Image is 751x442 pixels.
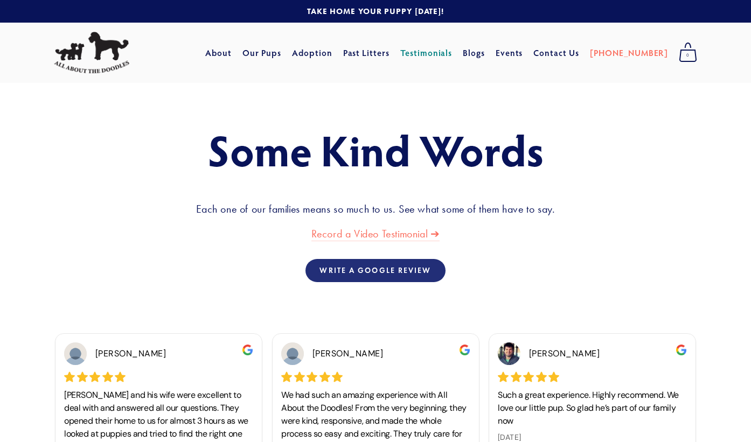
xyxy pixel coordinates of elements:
a: [PHONE_NUMBER] [590,43,668,62]
a: About [205,43,232,62]
a: Contact Us [533,43,579,62]
a: Our Pups [242,43,282,62]
a: Write a google review [305,259,445,282]
a: Blogs [463,43,485,62]
a: Past Litters [343,47,390,58]
a: Events [496,43,523,62]
a: Testimonials [400,43,453,62]
span: 0 [679,48,697,62]
a: 0 items in cart [673,39,703,66]
h1: Some Kind Words [54,126,697,173]
h3: Each one of our families means so much to us. See what some of them have to say. [54,202,697,216]
img: All About The Doodles [54,32,129,74]
a: Adoption [292,43,332,62]
a: Record a Video Testimonial ➔ [311,227,440,241]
